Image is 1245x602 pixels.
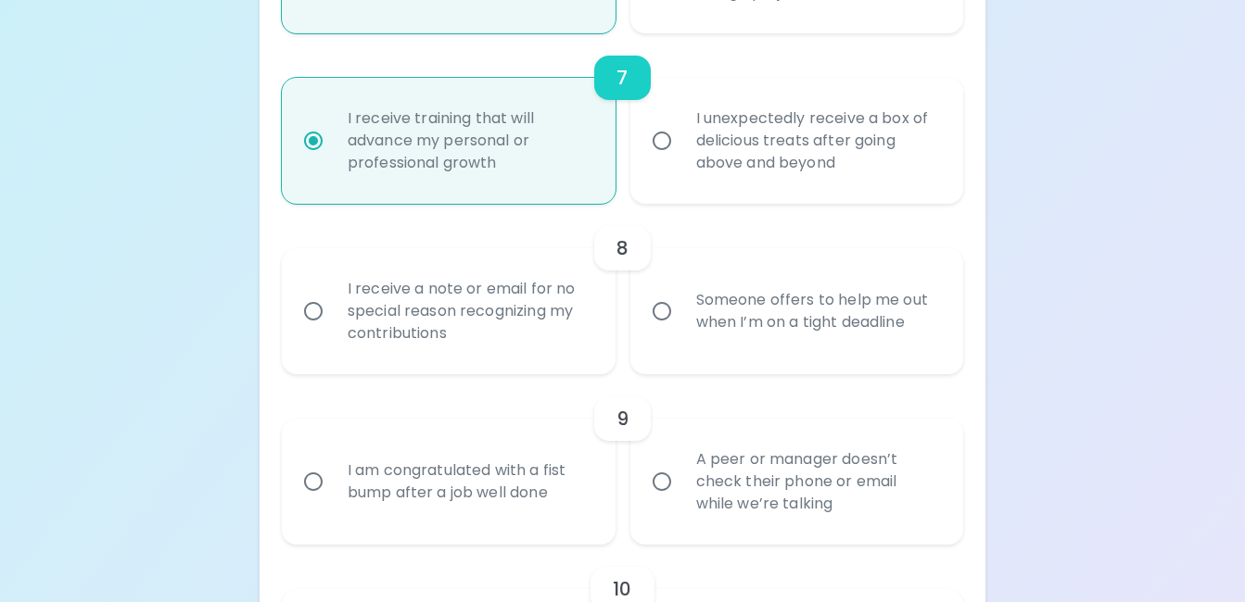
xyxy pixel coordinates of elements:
div: choice-group-check [282,374,963,545]
div: I receive a note or email for no special reason recognizing my contributions [333,256,605,367]
h6: 7 [616,63,628,93]
h6: 9 [616,404,629,433]
div: A peer or manager doesn’t check their phone or email while we’re talking [681,426,954,537]
div: choice-group-check [282,33,963,204]
div: choice-group-check [282,204,963,374]
h6: 8 [616,233,629,263]
div: Someone offers to help me out when I’m on a tight deadline [681,267,954,356]
div: I receive training that will advance my personal or professional growth [333,85,605,196]
div: I unexpectedly receive a box of delicious treats after going above and beyond [681,85,954,196]
div: I am congratulated with a fist bump after a job well done [333,437,605,526]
